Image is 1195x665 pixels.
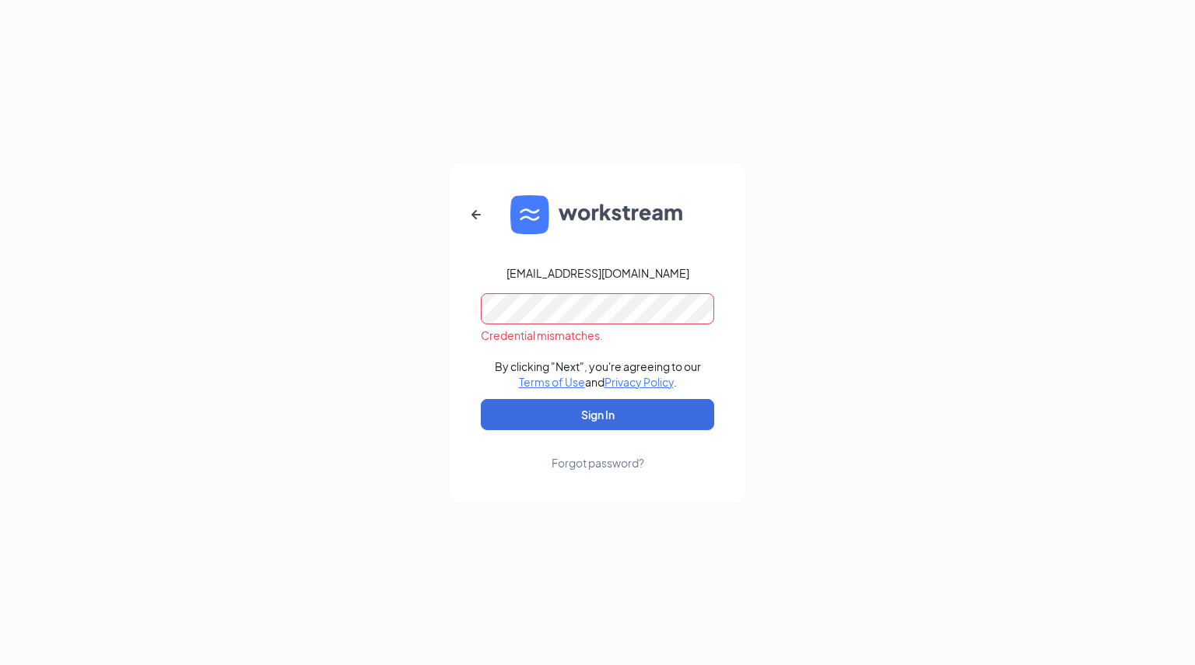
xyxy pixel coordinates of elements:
[605,375,674,389] a: Privacy Policy
[506,265,689,281] div: [EMAIL_ADDRESS][DOMAIN_NAME]
[552,430,644,471] a: Forgot password?
[467,205,485,224] svg: ArrowLeftNew
[519,375,585,389] a: Terms of Use
[457,196,495,233] button: ArrowLeftNew
[481,399,714,430] button: Sign In
[495,359,701,390] div: By clicking "Next", you're agreeing to our and .
[481,327,714,343] div: Credential mismatches.
[510,195,685,234] img: WS logo and Workstream text
[552,455,644,471] div: Forgot password?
